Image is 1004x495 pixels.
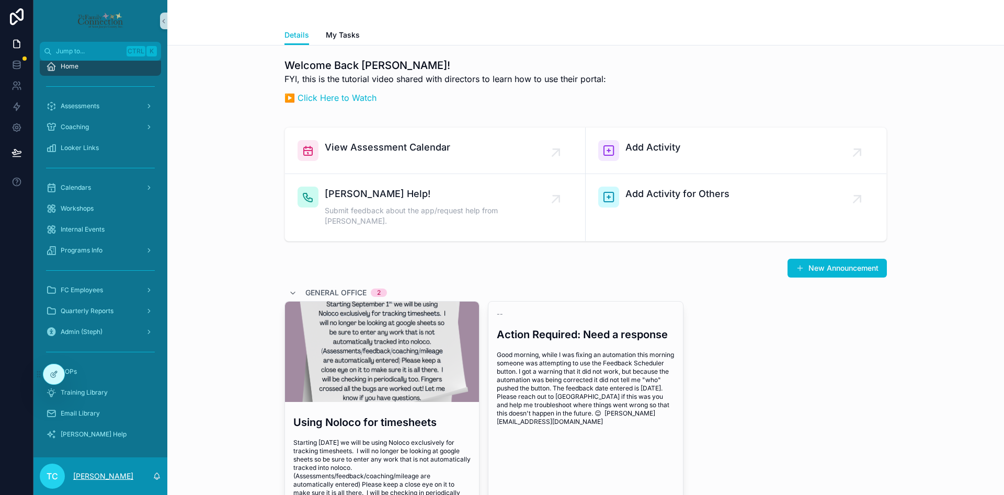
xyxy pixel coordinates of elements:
a: Details [284,26,309,45]
a: Quarterly Reports [40,302,161,320]
a: View Assessment Calendar [285,128,586,174]
p: FYI, this is the tutorial video shared with directors to learn how to use their portal: [284,73,606,85]
button: New Announcement [788,259,887,278]
span: [PERSON_NAME] Help [61,430,127,439]
span: TC [47,470,58,482]
a: Training Library [40,383,161,402]
span: Quarterly Reports [61,307,113,315]
span: Programs Info [61,246,102,255]
a: Assessments [40,97,161,116]
a: Looker Links [40,139,161,157]
h1: Welcome Back [PERSON_NAME]! [284,58,606,73]
div: 2 [377,289,381,297]
span: Internal Events [61,225,105,234]
a: Add Activity for Others [586,174,886,241]
span: Coaching [61,123,89,131]
span: Good morning, while I was fixing an automation this morning someone was attempting to use the Fee... [497,351,674,426]
a: My Tasks [326,26,360,47]
span: Submit feedback about the app/request help from [PERSON_NAME]. [325,205,556,226]
span: SOPs [61,367,77,376]
a: Home [40,57,161,76]
span: Jump to... [56,47,122,55]
a: Add Activity [586,128,886,174]
span: Calendars [61,183,91,192]
img: App logo [77,13,123,29]
div: announce--use-noloco.png [285,302,479,402]
span: K [147,47,156,55]
span: FC Employees [61,286,103,294]
span: Add Activity [625,140,680,155]
h3: Action Required: Need a response [497,327,674,342]
span: Looker Links [61,144,99,152]
a: Calendars [40,178,161,197]
span: Admin (Steph) [61,328,102,336]
span: -- [497,310,503,318]
p: [PERSON_NAME] [73,471,133,481]
a: [PERSON_NAME] Help!Submit feedback about the app/request help from [PERSON_NAME]. [285,174,586,241]
span: Assessments [61,102,99,110]
a: SOPs [40,362,161,381]
span: Training Library [61,388,108,397]
a: Email Library [40,404,161,423]
span: My Tasks [326,30,360,40]
a: Programs Info [40,241,161,260]
span: General Office [305,287,367,298]
a: FC Employees [40,281,161,300]
span: Home [61,62,78,71]
button: Jump to...CtrlK [40,42,161,61]
a: Internal Events [40,220,161,239]
span: Ctrl [127,46,145,56]
h3: Using Noloco for timesheets [293,415,471,430]
a: [PERSON_NAME] Help [40,425,161,444]
span: Workshops [61,204,94,213]
a: Admin (Steph) [40,323,161,341]
a: ▶️ Click Here to Watch [284,93,376,103]
a: Coaching [40,118,161,136]
span: View Assessment Calendar [325,140,450,155]
span: Add Activity for Others [625,187,729,201]
div: scrollable content [33,61,167,457]
span: Email Library [61,409,100,418]
span: Details [284,30,309,40]
a: Workshops [40,199,161,218]
span: [PERSON_NAME] Help! [325,187,556,201]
